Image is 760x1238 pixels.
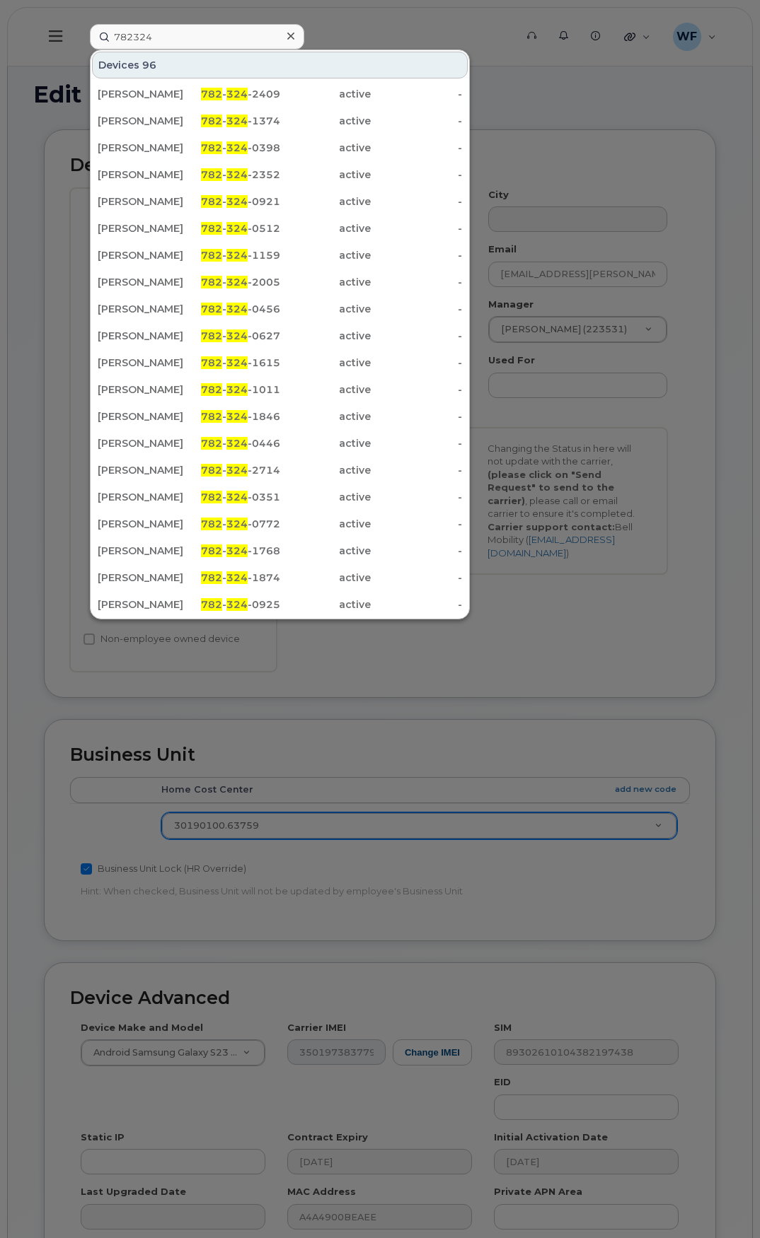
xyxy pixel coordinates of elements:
[92,269,468,295] a: [PERSON_NAME]782-324-2005active-
[226,437,248,450] span: 324
[280,597,372,612] div: active
[92,135,468,160] a: [PERSON_NAME]782-324-0398active-
[226,544,248,557] span: 324
[98,571,189,585] div: [PERSON_NAME]
[189,356,280,370] div: - -1615
[189,436,280,450] div: - -0446
[98,517,189,531] div: [PERSON_NAME]
[371,463,462,477] div: -
[189,114,280,128] div: - -1374
[201,571,222,584] span: 782
[201,115,222,127] span: 782
[280,87,372,101] div: active
[226,410,248,423] span: 324
[201,544,222,557] span: 782
[201,437,222,450] span: 782
[226,276,248,288] span: 324
[280,383,372,397] div: active
[371,383,462,397] div: -
[92,511,468,537] a: [PERSON_NAME]782-324-0772active-
[371,302,462,316] div: -
[92,484,468,510] a: [PERSON_NAME]782-324-0351active-
[189,409,280,424] div: - -1846
[189,463,280,477] div: - -2714
[92,52,468,78] div: Devices
[201,518,222,530] span: 782
[226,518,248,530] span: 324
[189,517,280,531] div: - -0772
[98,463,189,477] div: [PERSON_NAME]
[98,383,189,397] div: [PERSON_NAME]
[189,87,280,101] div: - -2409
[92,189,468,214] a: [PERSON_NAME]782-324-0921active-
[371,168,462,182] div: -
[280,544,372,558] div: active
[98,597,189,612] div: [PERSON_NAME]
[92,81,468,107] a: [PERSON_NAME]782-324-2409active-
[189,302,280,316] div: - -0456
[201,598,222,611] span: 782
[98,141,189,155] div: [PERSON_NAME]
[280,517,372,531] div: active
[92,538,468,563] a: [PERSON_NAME]782-324-1768active-
[280,221,372,235] div: active
[98,356,189,370] div: [PERSON_NAME]
[92,108,468,134] a: [PERSON_NAME]782-324-1374active-
[371,544,462,558] div: -
[98,544,189,558] div: [PERSON_NAME]
[226,464,248,477] span: 324
[371,221,462,235] div: -
[280,571,372,585] div: active
[371,597,462,612] div: -
[226,195,248,208] span: 324
[98,275,189,289] div: [PERSON_NAME]
[98,248,189,262] div: [PERSON_NAME]
[201,491,222,503] span: 782
[98,87,189,101] div: [PERSON_NAME]
[371,248,462,262] div: -
[189,168,280,182] div: - -2352
[371,87,462,101] div: -
[226,249,248,262] span: 324
[371,490,462,504] div: -
[201,222,222,235] span: 782
[189,490,280,504] div: - -0351
[98,114,189,128] div: [PERSON_NAME]
[280,329,372,343] div: active
[226,329,248,342] span: 324
[189,194,280,209] div: - -0921
[98,168,189,182] div: [PERSON_NAME]
[371,436,462,450] div: -
[98,329,189,343] div: [PERSON_NAME]
[371,356,462,370] div: -
[226,598,248,611] span: 324
[92,350,468,375] a: [PERSON_NAME]782-324-1615active-
[189,544,280,558] div: - -1768
[92,323,468,349] a: [PERSON_NAME]782-324-0627active-
[201,195,222,208] span: 782
[98,436,189,450] div: [PERSON_NAME]
[189,248,280,262] div: - -1159
[371,194,462,209] div: -
[201,329,222,342] span: 782
[226,356,248,369] span: 324
[98,302,189,316] div: [PERSON_NAME]
[371,409,462,424] div: -
[92,565,468,590] a: [PERSON_NAME]782-324-1874active-
[189,221,280,235] div: - -0512
[92,377,468,402] a: [PERSON_NAME]782-324-1011active-
[201,276,222,288] span: 782
[226,491,248,503] span: 324
[280,409,372,424] div: active
[142,58,156,72] span: 96
[280,114,372,128] div: active
[371,517,462,531] div: -
[92,404,468,429] a: [PERSON_NAME]782-324-1846active-
[226,222,248,235] span: 324
[226,168,248,181] span: 324
[371,141,462,155] div: -
[98,194,189,209] div: [PERSON_NAME]
[92,243,468,268] a: [PERSON_NAME]782-324-1159active-
[280,302,372,316] div: active
[280,141,372,155] div: active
